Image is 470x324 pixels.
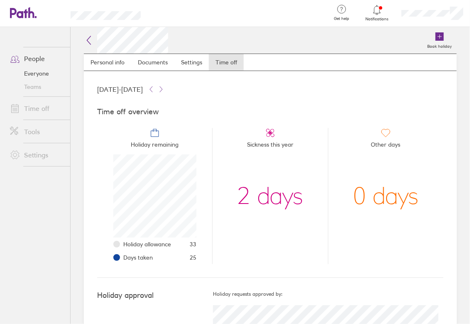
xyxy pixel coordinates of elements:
span: 25 [190,254,196,261]
a: Book holiday [422,27,457,54]
span: Holiday remaining [131,138,179,155]
div: 0 days [353,155,419,238]
a: Settings [174,54,209,71]
a: Tools [3,123,70,140]
span: Other days [371,138,401,155]
span: Days taken [123,254,153,261]
a: Settings [3,147,70,163]
span: Holiday allowance [123,241,171,248]
span: Sickness this year [247,138,294,155]
a: Time off [209,54,244,71]
span: [DATE] - [DATE] [97,86,143,93]
div: 2 days [237,155,303,238]
h5: Holiday requests approved by: [213,291,443,297]
a: People [3,50,70,67]
a: Personal info [84,54,131,71]
span: 33 [190,241,196,248]
h4: Holiday approval [97,291,213,300]
label: Book holiday [422,42,457,49]
h4: Time off overview [97,108,443,116]
span: Get help [328,16,355,21]
a: Documents [131,54,174,71]
a: Everyone [3,67,70,80]
a: Notifications [364,4,391,22]
a: Teams [3,80,70,93]
span: Notifications [364,17,391,22]
a: Time off [3,100,70,117]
